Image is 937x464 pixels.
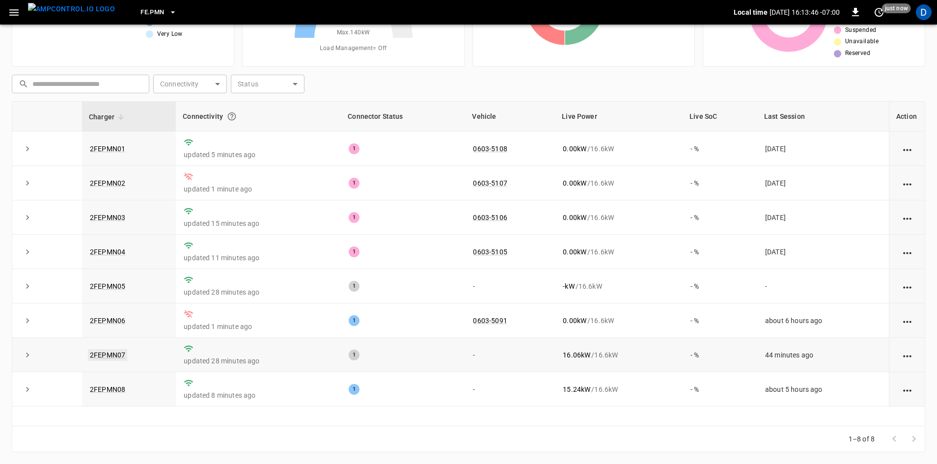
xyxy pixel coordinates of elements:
[901,281,913,291] div: action cell options
[473,248,507,256] a: 0603-5105
[563,247,675,257] div: / 16.6 kW
[563,316,675,326] div: / 16.6 kW
[563,350,590,360] p: 16.06 kW
[465,372,555,407] td: -
[90,385,125,393] a: 2FEPMN08
[20,245,35,259] button: expand row
[90,317,125,325] a: 2FEPMN06
[349,384,359,395] div: 1
[157,29,183,39] span: Very Low
[563,247,586,257] p: 0.00 kW
[90,282,125,290] a: 2FEPMN05
[473,214,507,221] a: 0603-5106
[757,338,889,372] td: 44 minutes ago
[845,49,870,58] span: Reserved
[683,166,757,200] td: - %
[89,111,127,123] span: Charger
[20,141,35,156] button: expand row
[20,210,35,225] button: expand row
[90,179,125,187] a: 2FEPMN02
[563,316,586,326] p: 0.00 kW
[90,145,125,153] a: 2FEPMN01
[770,7,840,17] p: [DATE] 16:13:46 -07:00
[563,213,675,222] div: / 16.6 kW
[20,313,35,328] button: expand row
[757,132,889,166] td: [DATE]
[901,247,913,257] div: action cell options
[184,150,333,160] p: updated 5 minutes ago
[90,214,125,221] a: 2FEPMN03
[757,235,889,269] td: [DATE]
[184,218,333,228] p: updated 15 minutes ago
[683,338,757,372] td: - %
[757,102,889,132] th: Last Session
[20,348,35,362] button: expand row
[901,144,913,154] div: action cell options
[901,213,913,222] div: action cell options
[563,281,675,291] div: / 16.6 kW
[757,303,889,338] td: about 6 hours ago
[563,178,586,188] p: 0.00 kW
[184,287,333,297] p: updated 28 minutes ago
[184,253,333,263] p: updated 11 minutes ago
[349,212,359,223] div: 1
[349,246,359,257] div: 1
[757,166,889,200] td: [DATE]
[889,102,925,132] th: Action
[320,44,386,54] span: Load Management = Off
[563,384,590,394] p: 15.24 kW
[845,26,877,35] span: Suspended
[563,178,675,188] div: / 16.6 kW
[916,4,932,20] div: profile-icon
[137,3,181,22] button: FE.PMN
[757,200,889,235] td: [DATE]
[140,7,164,18] span: FE.PMN
[20,279,35,294] button: expand row
[28,3,115,15] img: ampcontrol.io logo
[184,390,333,400] p: updated 8 minutes ago
[349,350,359,360] div: 1
[555,102,683,132] th: Live Power
[683,132,757,166] td: - %
[683,235,757,269] td: - %
[349,178,359,189] div: 1
[90,248,125,256] a: 2FEPMN04
[845,37,879,47] span: Unavailable
[341,102,465,132] th: Connector Status
[901,178,913,188] div: action cell options
[88,349,127,361] a: 2FEPMN07
[563,144,675,154] div: / 16.6 kW
[563,384,675,394] div: / 16.6 kW
[563,281,574,291] p: - kW
[20,176,35,191] button: expand row
[683,372,757,407] td: - %
[683,200,757,235] td: - %
[20,382,35,397] button: expand row
[734,7,768,17] p: Local time
[465,338,555,372] td: -
[184,356,333,366] p: updated 28 minutes ago
[183,108,334,125] div: Connectivity
[473,317,507,325] a: 0603-5091
[473,179,507,187] a: 0603-5107
[683,269,757,303] td: - %
[757,269,889,303] td: -
[757,372,889,407] td: about 5 hours ago
[882,3,911,13] span: just now
[871,4,887,20] button: set refresh interval
[563,213,586,222] p: 0.00 kW
[473,145,507,153] a: 0603-5108
[901,316,913,326] div: action cell options
[901,384,913,394] div: action cell options
[223,108,241,125] button: Connection between the charger and our software.
[563,144,586,154] p: 0.00 kW
[683,303,757,338] td: - %
[465,102,555,132] th: Vehicle
[337,28,370,38] span: Max. 140 kW
[349,281,359,292] div: 1
[563,350,675,360] div: / 16.6 kW
[184,322,333,331] p: updated 1 minute ago
[849,434,875,444] p: 1–8 of 8
[349,143,359,154] div: 1
[901,350,913,360] div: action cell options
